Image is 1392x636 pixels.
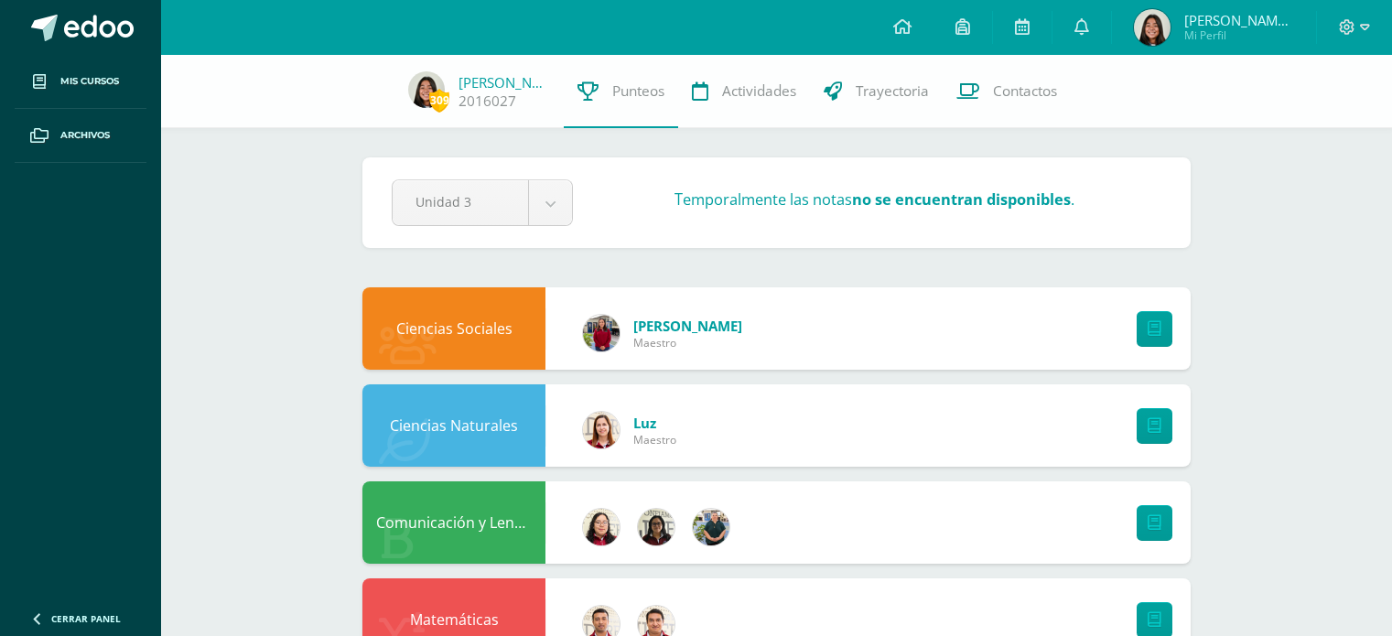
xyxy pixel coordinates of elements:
a: 2016027 [459,92,516,111]
a: Unidad 3 [393,180,572,225]
div: Ciencias Naturales [362,384,545,467]
img: 81f67849df8a724b0181ebd0338a31b1.png [408,71,445,108]
span: Unidad 3 [415,180,505,223]
a: Contactos [943,55,1071,128]
a: Actividades [678,55,810,128]
img: 81f67849df8a724b0181ebd0338a31b1.png [1134,9,1171,46]
img: 817ebf3715493adada70f01008bc6ef0.png [583,412,620,448]
span: Mis cursos [60,74,119,89]
a: Punteos [564,55,678,128]
img: c6b4b3f06f981deac34ce0a071b61492.png [583,509,620,545]
a: Archivos [15,109,146,163]
img: c64be9d0b6a0f58b034d7201874f2d94.png [638,509,674,545]
span: 309 [429,89,449,112]
span: [PERSON_NAME] [PERSON_NAME] [1184,11,1294,29]
a: Mis cursos [15,55,146,109]
span: Contactos [993,81,1057,101]
div: Comunicación y Lenguaje [362,481,545,564]
a: Trayectoria [810,55,943,128]
a: Luz [633,414,676,432]
img: e1f0730b59be0d440f55fb027c9eff26.png [583,315,620,351]
strong: no se encuentran disponibles [852,189,1071,210]
a: [PERSON_NAME] [633,317,742,335]
img: d3b263647c2d686994e508e2c9b90e59.png [693,509,729,545]
span: Archivos [60,128,110,143]
span: Punteos [612,81,664,101]
span: Mi Perfil [1184,27,1294,43]
span: Maestro [633,335,742,350]
h3: Temporalmente las notas . [674,189,1074,210]
span: Trayectoria [856,81,929,101]
div: Ciencias Sociales [362,287,545,370]
span: Cerrar panel [51,612,121,625]
span: Actividades [722,81,796,101]
span: Maestro [633,432,676,447]
a: [PERSON_NAME] [459,73,550,92]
